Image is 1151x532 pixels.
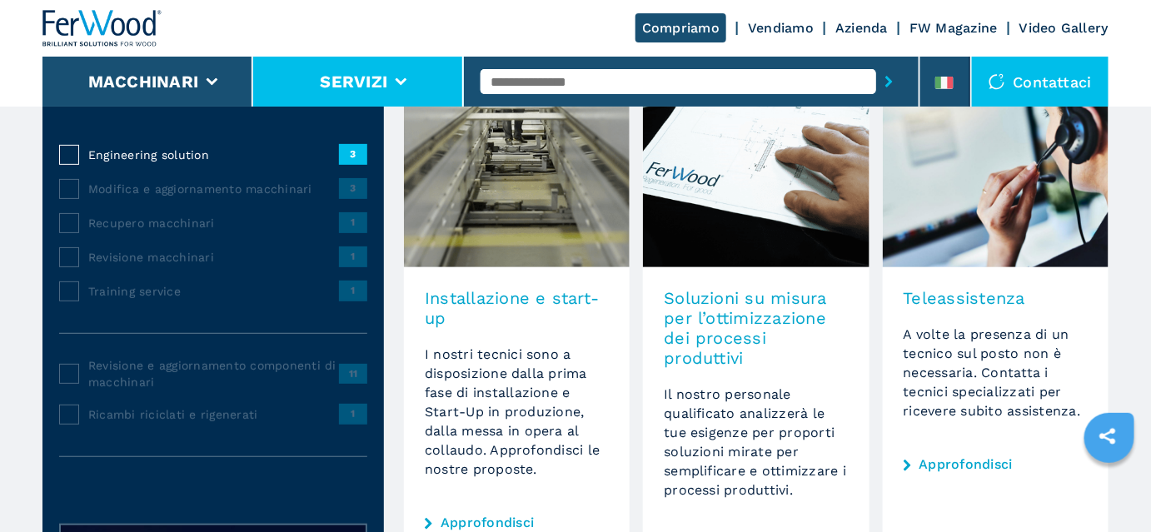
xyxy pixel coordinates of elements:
[88,147,339,163] span: Engineering solution
[748,20,814,36] a: Vendiamo
[88,215,339,231] span: Recupero macchinari
[425,346,600,477] span: I nostri tecnici sono a disposizione dalla prima fase di installazione e Start-Up in produzione, ...
[339,212,367,232] span: 1
[643,51,869,267] img: image
[339,281,367,301] span: 1
[88,357,339,390] span: Revisione e aggiornamento componenti di macchinari
[404,51,630,267] img: image
[88,406,339,423] span: Ricambi riciclati e rigenerati
[1087,415,1129,457] a: sharethis
[88,181,339,197] span: Modifica e aggiornamento macchinari
[1019,20,1109,36] a: Video Gallery
[441,516,534,530] a: Approfondisci
[904,288,1088,308] h3: Teleassistenza
[88,72,199,92] button: Macchinari
[339,364,367,384] span: 11
[1080,457,1139,520] iframe: Chat
[42,10,162,47] img: Ferwood
[835,20,888,36] a: Azienda
[339,404,367,424] span: 1
[883,51,1109,267] img: image
[635,13,726,42] a: Compriamo
[425,288,609,328] h3: Installazione e start-up
[904,326,1081,419] span: A volte la presenza di un tecnico sul posto non è necessaria. Contatta i tecnici specializzati pe...
[989,73,1005,90] img: Contattaci
[339,144,367,164] span: 3
[876,62,902,101] button: submit-button
[909,20,998,36] a: FW Magazine
[339,246,367,266] span: 1
[339,178,367,198] span: 3
[88,283,339,300] span: Training service
[320,72,387,92] button: Servizi
[972,57,1109,107] div: Contattaci
[919,458,1013,471] a: Approfondisci
[88,249,339,266] span: Revisione macchinari
[664,386,846,498] span: Il nostro personale qualificato analizzerà le tue esigenze per proporti soluzioni mirate per semp...
[664,288,848,368] h3: Soluzioni su misura per l’ottimizzazione dei processi produttivi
